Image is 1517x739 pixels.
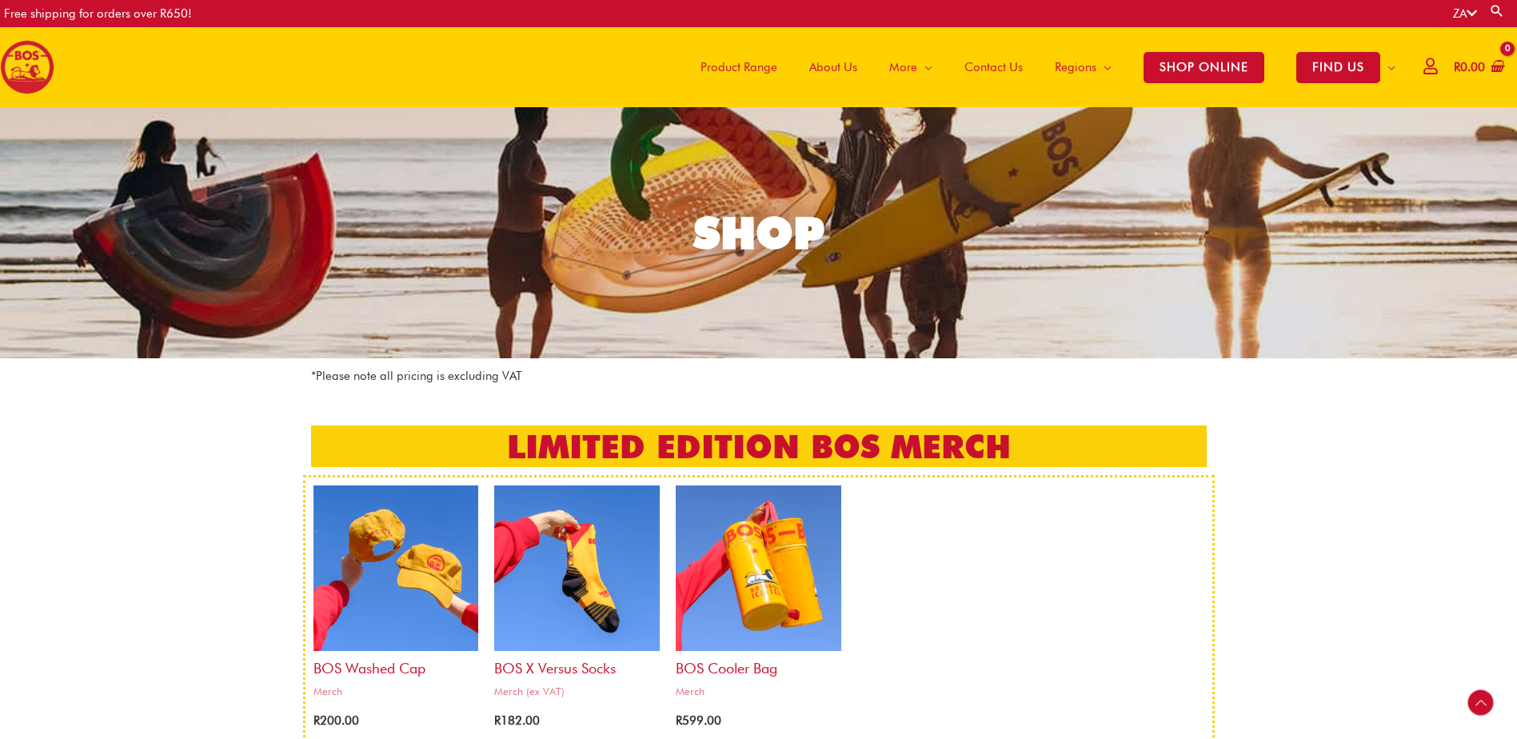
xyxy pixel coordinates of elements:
[1144,52,1264,83] span: SHOP ONLINE
[1055,43,1096,91] span: Regions
[793,27,873,107] a: About Us
[964,43,1023,91] span: Contact Us
[313,485,479,651] img: bos cap
[693,211,824,255] div: SHOP
[676,713,682,728] span: R
[701,43,777,91] span: Product Range
[313,713,359,728] bdi: 200.00
[1039,27,1128,107] a: Regions
[673,27,1411,107] nav: Site Navigation
[1128,27,1280,107] a: SHOP ONLINE
[1454,60,1460,74] span: R
[494,485,660,704] a: BOS x Versus SocksMerch (ex VAT)
[1451,50,1505,86] a: View Shopping Cart, empty
[494,485,660,651] img: bos x versus socks
[494,651,660,677] h2: BOS x Versus Socks
[676,685,841,698] span: Merch
[685,27,793,107] a: Product Range
[676,713,721,728] bdi: 599.00
[1453,6,1477,21] a: ZA
[1296,52,1380,83] span: FIND US
[494,713,540,728] bdi: 182.00
[311,425,1207,467] h2: LIMITED EDITION BOS MERCH
[313,685,479,698] span: Merch
[809,43,857,91] span: About Us
[494,685,660,698] span: Merch (ex VAT)
[676,485,841,651] img: bos cooler bag
[873,27,948,107] a: More
[311,366,1207,386] p: *Please note all pricing is excluding VAT
[494,713,501,728] span: R
[1489,3,1505,18] a: Search button
[313,713,320,728] span: R
[313,485,479,704] a: BOS Washed CapMerch
[948,27,1039,107] a: Contact Us
[676,651,841,677] h2: BOS Cooler bag
[889,43,917,91] span: More
[1454,60,1485,74] bdi: 0.00
[676,485,841,704] a: BOS Cooler bagMerch
[313,651,479,677] h2: BOS Washed Cap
